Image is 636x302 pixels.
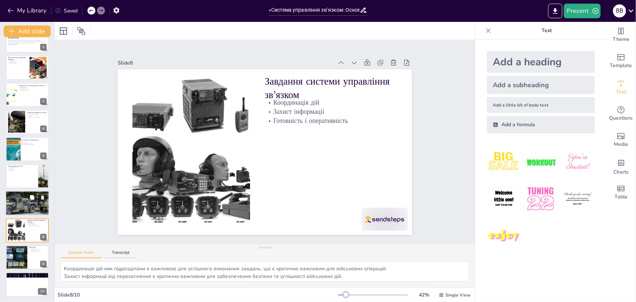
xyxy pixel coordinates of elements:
[494,22,599,39] p: Text
[8,276,47,278] p: Активна участь
[6,164,49,188] div: 6
[487,76,595,94] div: Add a subheading
[613,168,629,176] span: Charts
[8,167,36,168] p: Принципи СУЗ
[19,141,47,143] p: Роль військ зв’язку
[415,291,433,298] div: 42 %
[5,5,50,16] button: My Library
[606,74,636,101] div: Add text boxes
[6,272,49,297] div: 10
[38,288,47,295] div: 10
[6,28,49,53] div: 1
[40,98,47,105] div: 3
[487,116,595,133] div: Add a formula
[61,262,469,282] textarea: Координація дій між підрозділами є важливою для успішного виконання завдань, що є критично важлив...
[606,153,636,179] div: Add charts and graphs
[613,4,626,18] button: b b
[27,112,47,114] p: Структура управління зв’язком
[487,51,595,73] div: Add a heading
[77,27,86,35] span: Position
[30,248,47,249] p: Важливість СУЗ
[19,88,47,90] p: Різноманітність зв’язку
[105,250,137,258] button: Transcript
[606,48,636,74] div: Add ready made slides
[30,249,47,251] p: Ефективність комунікації
[273,76,408,130] p: Завдання системи управління зв’язком
[19,143,47,144] p: Функціонування систем зв’язку
[8,194,47,195] p: Цифрові засоби
[561,145,595,179] img: 3.jpeg
[270,108,401,144] p: Захист інформації
[40,179,47,186] div: 6
[40,44,47,50] div: 1
[613,4,626,18] div: b b
[8,168,36,170] p: Стійкість
[40,207,47,213] div: 7
[137,30,349,82] div: Slide 8
[19,90,47,91] p: Спеціальні системи
[616,88,626,96] span: Text
[4,26,51,37] button: Add slide
[8,192,47,194] p: Технічні засади
[30,247,47,249] p: Висновки
[487,145,521,179] img: 1.jpeg
[38,193,47,202] button: Delete Slide
[8,278,47,279] p: Глибше розуміння
[606,127,636,153] div: Add images, graphics, shapes or video
[19,85,47,87] p: Компоненти системи управління зв’язком
[561,182,595,216] img: 6.jpeg
[8,195,47,197] p: Сучасні стандарти
[6,245,49,270] div: 9
[272,99,403,135] p: Координація дій
[28,193,36,202] button: Duplicate Slide
[40,152,47,159] div: 5
[40,261,47,267] div: 9
[40,71,47,78] div: 2
[55,7,78,14] div: Saved
[564,4,600,18] button: Present
[614,193,628,201] span: Table
[58,25,69,37] div: Layout
[19,87,47,88] p: [PERSON_NAME]
[8,44,47,45] p: Generated with [URL]
[27,222,47,224] p: Координація дій
[5,191,49,216] div: 7
[40,234,47,240] div: 8
[268,117,399,153] p: Готовність і оперативність
[58,291,338,298] div: Slide 8 / 10
[6,137,49,161] div: 5
[61,250,102,258] button: Speaker Notes
[445,292,471,298] span: Single View
[8,197,47,198] p: Інформаційно-телекомунікаційне середовище
[27,114,47,116] p: Структура управління
[524,182,558,216] img: 5.jpeg
[8,274,47,276] p: Питання та обговорення
[8,40,47,44] p: Презентація охоплює основи системи управління зв’язком (СУЗ), її принципи функціонування, структу...
[487,97,595,113] div: Add a little bit of body text
[8,56,27,60] p: Що таке система управління зв’язком?
[27,115,47,117] p: Роль J6
[6,55,49,80] div: 2
[487,219,521,253] img: 7.jpeg
[606,101,636,127] div: Get real-time input from your audience
[524,145,558,179] img: 2.jpeg
[606,179,636,206] div: Add a table
[8,61,27,62] p: Важливість СУЗ
[27,219,47,223] p: Завдання системи управління зв’язком
[40,125,47,132] div: 4
[8,62,27,64] p: Гнучкість системи
[27,225,47,226] p: Готовність і оперативність
[609,114,633,122] span: Questions
[606,22,636,48] div: Change the overall theme
[6,83,49,107] div: 3
[27,117,47,118] p: Централізоване управління
[548,4,562,18] button: Export to PowerPoint
[269,5,360,15] input: Insert title
[613,35,629,43] span: Theme
[487,182,521,216] img: 4.jpeg
[6,218,49,243] div: 8
[30,251,47,252] p: Співпраця елементів
[19,144,47,145] p: Взаємодія з іншими підрозділами
[8,165,36,167] p: Основні принципи СУЗ
[19,139,47,141] p: Війська зв’язку та кібербезпеки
